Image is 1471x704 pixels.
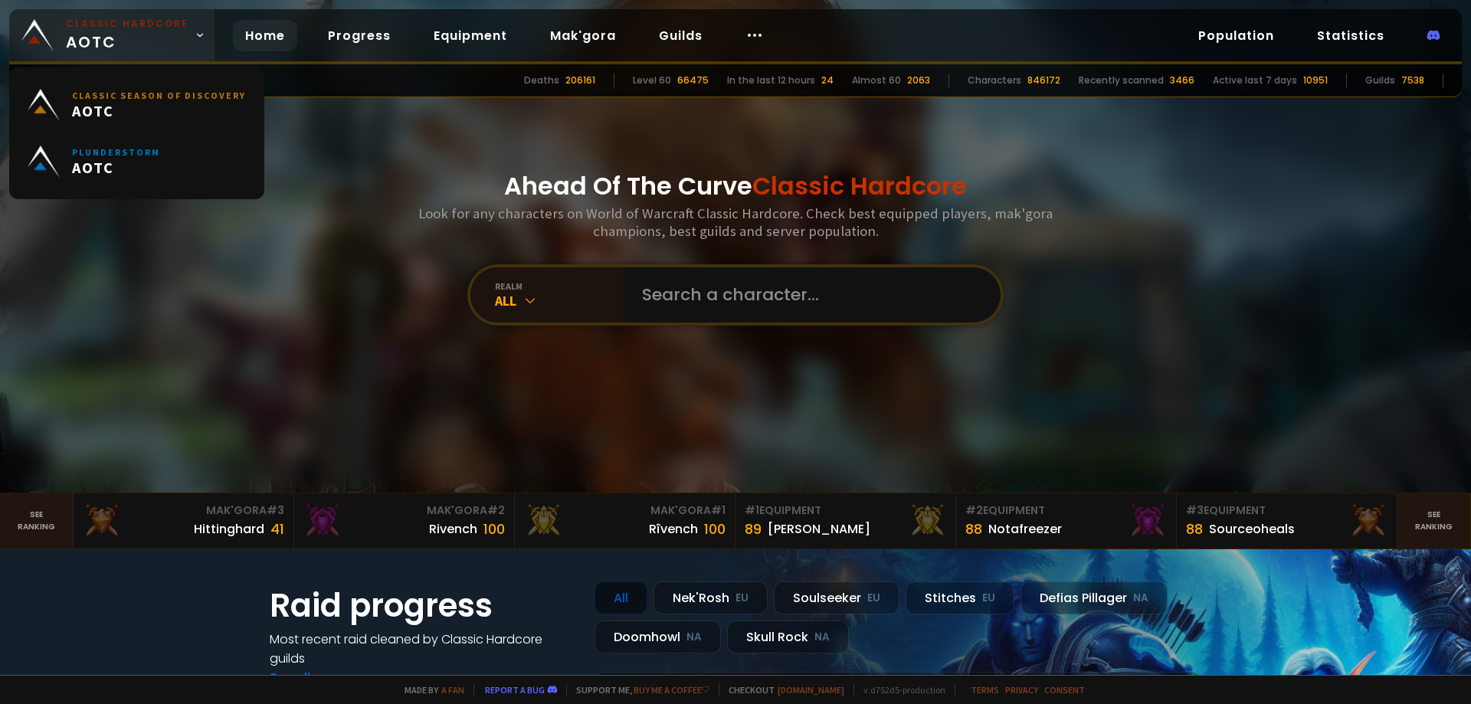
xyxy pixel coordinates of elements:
div: Sourceoheals [1209,519,1295,539]
div: All [595,581,647,614]
div: 100 [483,519,505,539]
input: Search a character... [633,267,982,323]
span: # 1 [745,503,759,518]
div: 66475 [677,74,709,87]
span: v. d752d5 - production [853,684,945,696]
a: Buy me a coffee [634,684,709,696]
a: Statistics [1305,20,1397,51]
a: Privacy [1005,684,1038,696]
div: Equipment [1186,503,1387,519]
div: Nek'Rosh [654,581,768,614]
a: PlunderstormAOTC [18,133,255,190]
span: # 2 [487,503,505,518]
div: 846172 [1027,74,1060,87]
div: Equipment [745,503,946,519]
h3: Look for any characters on World of Warcraft Classic Hardcore. Check best equipped players, mak'g... [412,205,1059,240]
a: Classic HardcoreAOTC [9,9,215,61]
span: AOTC [66,17,188,54]
a: Equipment [421,20,519,51]
div: Almost 60 [852,74,901,87]
div: 88 [1186,519,1203,539]
div: Guilds [1365,74,1395,87]
div: realm [495,280,624,292]
a: Classic Season of DiscoveryAOTC [18,77,255,133]
a: Report a bug [485,684,545,696]
div: 24 [821,74,834,87]
a: Terms [971,684,999,696]
div: Mak'Gora [524,503,726,519]
a: Home [233,20,297,51]
div: Rîvench [649,519,698,539]
a: Population [1186,20,1286,51]
small: Classic Season of Discovery [72,90,246,101]
a: Seeranking [1397,493,1471,548]
div: 41 [270,519,284,539]
a: Consent [1044,684,1085,696]
div: Characters [968,74,1021,87]
div: Doomhowl [595,621,721,653]
div: Deaths [524,74,559,87]
div: Rivench [429,519,477,539]
div: Mak'Gora [303,503,505,519]
span: AOTC [72,158,160,177]
small: NA [1133,591,1148,606]
div: Notafreezer [988,519,1062,539]
div: Skull Rock [727,621,849,653]
a: See all progress [270,669,369,686]
span: Made by [395,684,464,696]
div: 206161 [565,74,595,87]
span: # 3 [1186,503,1204,518]
small: Plunderstorm [72,146,160,158]
a: Mak'Gora#2Rivench100 [294,493,515,548]
div: 7538 [1401,74,1424,87]
div: Soulseeker [774,581,899,614]
small: NA [814,630,830,645]
div: All [495,292,624,309]
div: 10951 [1303,74,1328,87]
span: Classic Hardcore [752,169,967,203]
div: [PERSON_NAME] [768,519,870,539]
small: EU [982,591,995,606]
span: AOTC [72,101,246,120]
a: #3Equipment88Sourceoheals [1177,493,1397,548]
div: Stitches [906,581,1014,614]
a: a fan [441,684,464,696]
div: Hittinghard [194,519,264,539]
span: # 2 [965,503,983,518]
div: 100 [704,519,726,539]
h1: Ahead Of The Curve [504,168,967,205]
a: #2Equipment88Notafreezer [956,493,1177,548]
a: Progress [316,20,403,51]
div: 89 [745,519,762,539]
span: # 3 [267,503,284,518]
h1: Raid progress [270,581,576,630]
a: Mak'Gora#1Rîvench100 [515,493,735,548]
a: Mak'Gora#3Hittinghard41 [74,493,294,548]
div: 3466 [1170,74,1194,87]
a: Mak'gora [538,20,628,51]
div: Level 60 [633,74,671,87]
h4: Most recent raid cleaned by Classic Hardcore guilds [270,630,576,668]
span: Support me, [566,684,709,696]
div: Active last 7 days [1213,74,1297,87]
a: Guilds [647,20,715,51]
a: #1Equipment89[PERSON_NAME] [735,493,956,548]
a: [DOMAIN_NAME] [778,684,844,696]
small: NA [686,630,702,645]
small: EU [867,591,880,606]
div: 88 [965,519,982,539]
div: Equipment [965,503,1167,519]
div: 2063 [907,74,930,87]
span: Checkout [719,684,844,696]
small: Classic Hardcore [66,17,188,31]
small: EU [735,591,749,606]
div: In the last 12 hours [727,74,815,87]
div: Mak'Gora [83,503,284,519]
span: # 1 [711,503,726,518]
div: Recently scanned [1079,74,1164,87]
div: Defias Pillager [1021,581,1168,614]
